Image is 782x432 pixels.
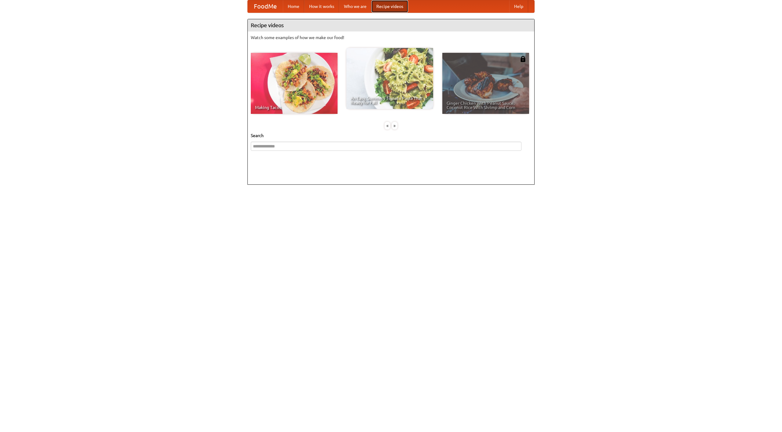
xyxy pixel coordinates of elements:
a: Help [509,0,528,13]
div: » [392,122,397,129]
img: 483408.png [520,56,526,62]
a: Who we are [339,0,371,13]
div: « [385,122,390,129]
h5: Search [251,133,531,139]
a: Making Tacos [251,53,338,114]
a: Recipe videos [371,0,408,13]
span: Making Tacos [255,105,333,110]
p: Watch some examples of how we make our food! [251,34,531,41]
a: How it works [304,0,339,13]
a: An Easy, Summery Tomato Pasta That's Ready for Fall [346,48,433,109]
a: FoodMe [248,0,283,13]
a: Home [283,0,304,13]
h4: Recipe videos [248,19,534,31]
span: An Easy, Summery Tomato Pasta That's Ready for Fall [351,96,429,105]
